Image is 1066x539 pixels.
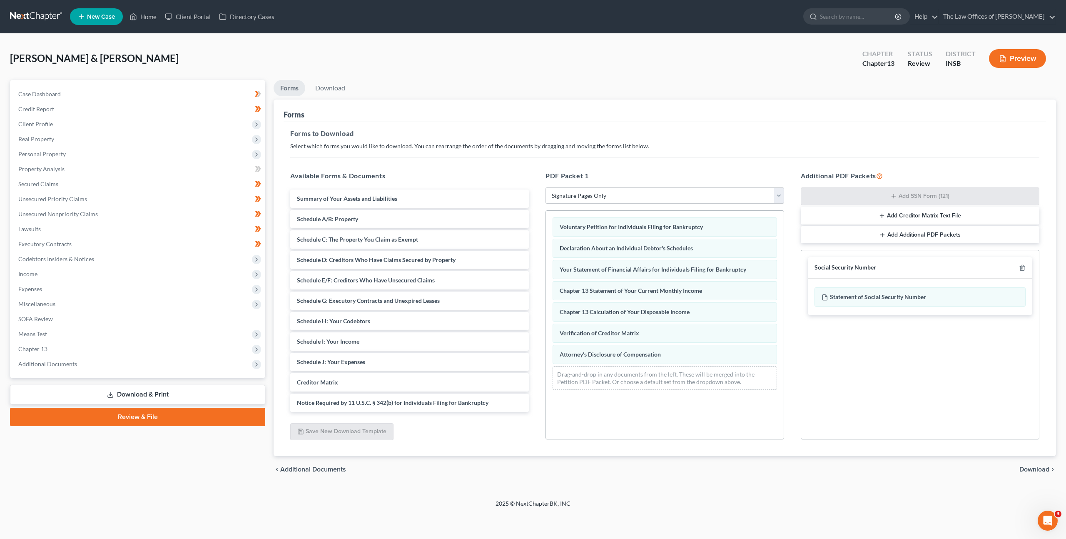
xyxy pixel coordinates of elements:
[1019,466,1049,473] span: Download
[161,9,215,24] a: Client Portal
[18,270,37,277] span: Income
[284,110,304,120] div: Forms
[801,187,1039,206] button: Add SSN Form (121)
[296,499,770,514] div: 2025 © NextChapterBK, INC
[1019,466,1056,473] button: Download chevron_right
[297,256,456,263] span: Schedule D: Creditors Who Have Claims Secured by Property
[309,80,352,96] a: Download
[297,215,358,222] span: Schedule A/B: Property
[1055,511,1061,517] span: 3
[908,59,932,68] div: Review
[939,9,1056,24] a: The Law Offices of [PERSON_NAME]
[12,207,265,222] a: Unsecured Nonpriority Claims
[297,236,418,243] span: Schedule C: The Property You Claim as Exempt
[290,142,1039,150] p: Select which forms you would like to download. You can rearrange the order of the documents by dr...
[18,105,54,112] span: Credit Report
[274,466,346,473] a: chevron_left Additional Documents
[18,315,53,322] span: SOFA Review
[1038,511,1058,531] iframe: Intercom live chat
[946,59,976,68] div: INSB
[908,49,932,59] div: Status
[12,177,265,192] a: Secured Claims
[274,80,305,96] a: Forms
[297,195,397,202] span: Summary of Your Assets and Liabilities
[18,285,42,292] span: Expenses
[18,120,53,127] span: Client Profile
[290,129,1039,139] h5: Forms to Download
[801,171,1039,181] h5: Additional PDF Packets
[862,59,894,68] div: Chapter
[862,49,894,59] div: Chapter
[12,102,265,117] a: Credit Report
[12,222,265,237] a: Lawsuits
[215,9,279,24] a: Directory Cases
[989,49,1046,68] button: Preview
[1049,466,1056,473] i: chevron_right
[290,423,394,441] button: Save New Download Template
[18,180,58,187] span: Secured Claims
[18,90,61,97] span: Case Dashboard
[125,9,161,24] a: Home
[12,162,265,177] a: Property Analysis
[814,264,876,272] div: Social Security Number
[946,49,976,59] div: District
[18,360,77,367] span: Additional Documents
[801,226,1039,244] button: Add Additional PDF Packets
[18,165,65,172] span: Property Analysis
[910,9,938,24] a: Help
[560,329,639,337] span: Verification of Creditor Matrix
[18,255,94,262] span: Codebtors Insiders & Notices
[10,408,265,426] a: Review & File
[297,277,435,284] span: Schedule E/F: Creditors Who Have Unsecured Claims
[10,385,265,404] a: Download & Print
[560,245,693,252] span: Declaration About an Individual Debtor's Schedules
[560,266,746,273] span: Your Statement of Financial Affairs for Individuals Filing for Bankruptcy
[18,150,66,157] span: Personal Property
[280,466,346,473] span: Additional Documents
[18,330,47,337] span: Means Test
[553,366,777,390] div: Drag-and-drop in any documents from the left. These will be merged into the Petition PDF Packet. ...
[814,287,1026,307] div: Statement of Social Security Number
[887,59,894,67] span: 13
[18,135,54,142] span: Real Property
[12,87,265,102] a: Case Dashboard
[10,52,179,64] span: [PERSON_NAME] & [PERSON_NAME]
[297,338,359,345] span: Schedule I: Your Income
[297,317,370,324] span: Schedule H: Your Codebtors
[801,207,1039,225] button: Add Creditor Matrix Text File
[18,240,72,247] span: Executory Contracts
[12,237,265,252] a: Executory Contracts
[274,466,280,473] i: chevron_left
[820,9,896,24] input: Search by name...
[18,300,55,307] span: Miscellaneous
[297,358,365,365] span: Schedule J: Your Expenses
[12,192,265,207] a: Unsecured Priority Claims
[545,171,784,181] h5: PDF Packet 1
[87,14,115,20] span: New Case
[18,195,87,202] span: Unsecured Priority Claims
[560,351,661,358] span: Attorney's Disclosure of Compensation
[18,345,47,352] span: Chapter 13
[290,171,529,181] h5: Available Forms & Documents
[560,223,703,230] span: Voluntary Petition for Individuals Filing for Bankruptcy
[560,308,690,315] span: Chapter 13 Calculation of Your Disposable Income
[297,399,488,406] span: Notice Required by 11 U.S.C. § 342(b) for Individuals Filing for Bankruptcy
[18,210,98,217] span: Unsecured Nonpriority Claims
[12,312,265,327] a: SOFA Review
[297,379,338,386] span: Creditor Matrix
[297,297,440,304] span: Schedule G: Executory Contracts and Unexpired Leases
[18,225,41,232] span: Lawsuits
[560,287,702,294] span: Chapter 13 Statement of Your Current Monthly Income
